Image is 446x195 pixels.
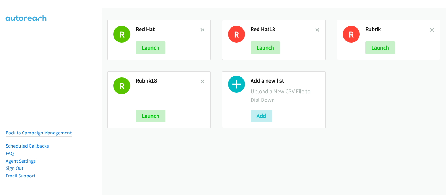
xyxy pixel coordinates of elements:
a: Agent Settings [6,158,36,164]
button: Launch [251,41,280,54]
a: Email Support [6,173,35,179]
button: Launch [136,41,165,54]
button: Launch [136,110,165,122]
button: Add [251,110,272,122]
a: Scheduled Callbacks [6,143,49,149]
h2: Red Hat18 [251,26,315,33]
p: Upload a New CSV File to Dial Down [251,87,320,104]
h2: Add a new list [251,77,320,84]
a: FAQ [6,150,14,156]
h1: R [228,26,245,43]
h2: Rubrik [365,26,430,33]
a: Sign Out [6,165,23,171]
a: Back to Campaign Management [6,130,72,136]
h2: Red Hat [136,26,200,33]
h1: R [113,77,130,94]
h1: R [343,26,360,43]
h1: R [113,26,130,43]
h2: Rubrik18 [136,77,200,84]
button: Launch [365,41,395,54]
